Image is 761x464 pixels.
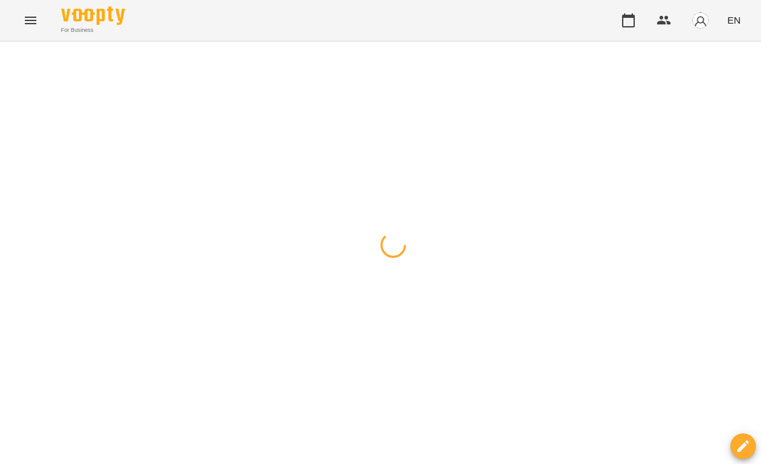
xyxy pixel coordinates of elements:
button: Menu [15,5,46,36]
img: avatar_s.png [692,11,709,29]
img: Voopty Logo [61,6,125,25]
span: For Business [61,26,125,34]
span: EN [727,13,741,27]
button: EN [722,8,746,32]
